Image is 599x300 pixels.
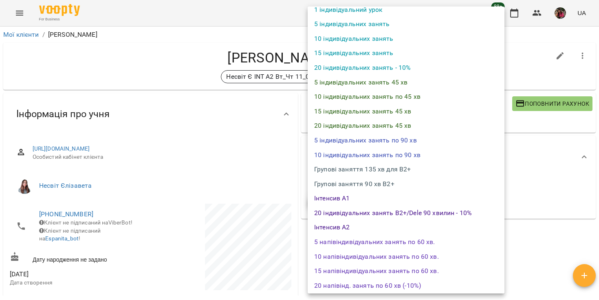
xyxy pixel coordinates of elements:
[308,2,504,17] li: 1 індивідуальний урок
[308,133,504,148] li: 5 індивідуальних занять по 90 хв
[308,89,504,104] li: 10 індивідуальних занять по 45 хв
[308,104,504,119] li: 15 індивідуальних занять 45 хв
[308,191,504,206] li: Інтенсив А1
[308,60,504,75] li: 20 індивідуальних занять - 10%
[308,220,504,235] li: Інтенсив А2
[308,31,504,46] li: 10 індивідуальних занять
[308,249,504,264] li: 10 напівіндивідуальних занять по 60 хв.
[308,206,504,220] li: 20 індивідуальних занять В2+/Dele 90 хвилин - 10%
[308,264,504,278] li: 15 напівіндивідуальних занять по 60 хв.
[308,177,504,191] li: Групові заняття 90 хв В2+
[308,46,504,60] li: 15 індивідуальних занять
[308,235,504,249] li: 5 напівіндивідуальних занять по 60 хв.
[308,75,504,90] li: 5 індивідуальних занять 45 хв
[308,148,504,162] li: 10 індивідуальних занять по 90 хв
[308,118,504,133] li: 20 індивідуальних занять 45 хв
[308,17,504,31] li: 5 індивідуальних занять
[308,278,504,293] li: 20 напівінд. занять по 60 хв (-10%)
[308,162,504,177] li: Групові заняття 135 хв для В2+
